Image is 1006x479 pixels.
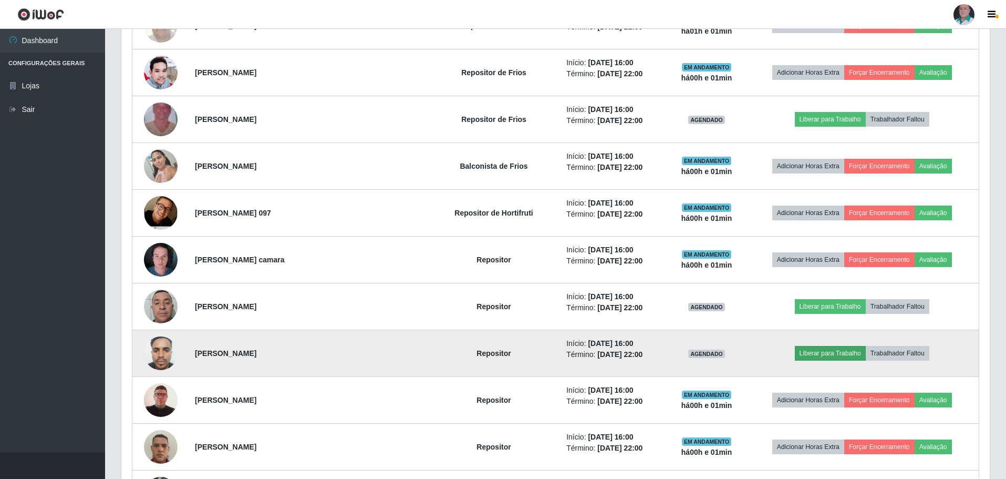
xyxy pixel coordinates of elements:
button: Avaliação [915,252,952,267]
span: EM ANDAMENTO [682,157,732,165]
img: 1724708797477.jpeg [144,284,178,329]
strong: Repositor de Frios [461,115,526,124]
time: [DATE] 16:00 [588,105,633,114]
strong: Repositor de Frios [461,68,526,77]
strong: Repositor [476,396,511,404]
strong: Repositor [476,256,511,264]
button: Trabalhador Faltou [866,346,929,361]
button: Adicionar Horas Extra [772,252,844,267]
strong: [PERSON_NAME] [195,396,256,404]
span: AGENDADO [688,303,725,311]
li: Término: [566,115,662,126]
button: Liberar para Trabalho [795,299,866,314]
img: 1715691656440.jpeg [144,237,178,282]
time: [DATE] 16:00 [588,199,633,207]
strong: [PERSON_NAME] [195,115,256,124]
li: Término: [566,302,662,313]
li: Início: [566,151,662,162]
strong: há 00 h e 01 min [681,214,732,222]
strong: há 00 h e 01 min [681,167,732,176]
button: Avaliação [915,440,952,454]
strong: [PERSON_NAME] [195,302,256,311]
time: [DATE] 16:00 [588,433,633,441]
button: Avaliação [915,65,952,80]
img: 1746885131832.jpeg [144,376,178,424]
strong: há 00 h e 01 min [681,448,732,456]
time: [DATE] 16:00 [588,339,633,348]
time: [DATE] 16:00 [588,246,633,254]
time: [DATE] 16:00 [588,58,633,67]
time: [DATE] 22:00 [597,350,642,359]
time: [DATE] 22:00 [597,444,642,452]
strong: [PERSON_NAME] [195,162,256,170]
strong: há 00 h e 01 min [681,401,732,410]
img: 1744284341350.jpeg [144,56,178,89]
strong: Repositor [476,443,511,451]
strong: há 00 h e 01 min [681,261,732,269]
button: Forçar Encerramento [844,65,915,80]
button: Adicionar Horas Extra [772,159,844,174]
img: 1743609849878.jpeg [144,187,178,238]
li: Término: [566,68,662,79]
img: 1702328329487.jpeg [144,144,178,188]
span: EM ANDAMENTO [682,250,732,259]
span: EM ANDAMENTO [682,203,732,212]
button: Avaliação [915,206,952,220]
li: Início: [566,198,662,209]
span: EM ANDAMENTO [682,437,732,446]
li: Término: [566,209,662,220]
time: [DATE] 16:00 [588,292,633,301]
strong: Repositor [476,349,511,358]
img: 1753305167583.jpeg [144,89,178,149]
li: Início: [566,432,662,443]
img: 1735509810384.jpeg [144,331,178,375]
li: Início: [566,244,662,256]
button: Liberar para Trabalho [795,112,866,127]
button: Forçar Encerramento [844,206,915,220]
strong: Balconista de Frios [460,162,527,170]
strong: [PERSON_NAME] [195,68,256,77]
time: [DATE] 22:00 [597,210,642,218]
time: [DATE] 22:00 [597,397,642,405]
time: [DATE] 22:00 [597,116,642,125]
time: [DATE] 22:00 [597,69,642,78]
button: Avaliação [915,159,952,174]
button: Adicionar Horas Extra [772,393,844,407]
time: [DATE] 22:00 [597,303,642,312]
img: 1749663581820.jpeg [144,424,178,469]
span: AGENDADO [688,116,725,124]
img: CoreUI Logo [17,8,64,21]
strong: [PERSON_NAME] camara [195,256,284,264]
strong: [PERSON_NAME] 097 [195,209,271,217]
span: AGENDADO [688,350,725,358]
strong: há 01 h e 01 min [681,27,732,35]
time: [DATE] 16:00 [588,386,633,394]
button: Trabalhador Faltou [866,299,929,314]
span: EM ANDAMENTO [682,63,732,72]
button: Forçar Encerramento [844,440,915,454]
span: EM ANDAMENTO [682,391,732,399]
time: [DATE] 16:00 [588,152,633,160]
time: [DATE] 22:00 [597,257,642,265]
li: Término: [566,162,662,173]
strong: Repositor de Frios [461,22,526,30]
button: Forçar Encerramento [844,159,915,174]
li: Término: [566,396,662,407]
button: Forçar Encerramento [844,252,915,267]
li: Término: [566,349,662,360]
li: Término: [566,256,662,267]
li: Início: [566,338,662,349]
strong: [PERSON_NAME] [195,443,256,451]
time: [DATE] 22:00 [597,163,642,171]
li: Início: [566,385,662,396]
strong: Repositor [476,302,511,311]
button: Adicionar Horas Extra [772,440,844,454]
strong: Repositor de Hortifruti [454,209,533,217]
li: Início: [566,291,662,302]
li: Início: [566,104,662,115]
button: Avaliação [915,393,952,407]
li: Início: [566,57,662,68]
strong: há 00 h e 01 min [681,74,732,82]
button: Trabalhador Faltou [866,112,929,127]
button: Liberar para Trabalho [795,346,866,361]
